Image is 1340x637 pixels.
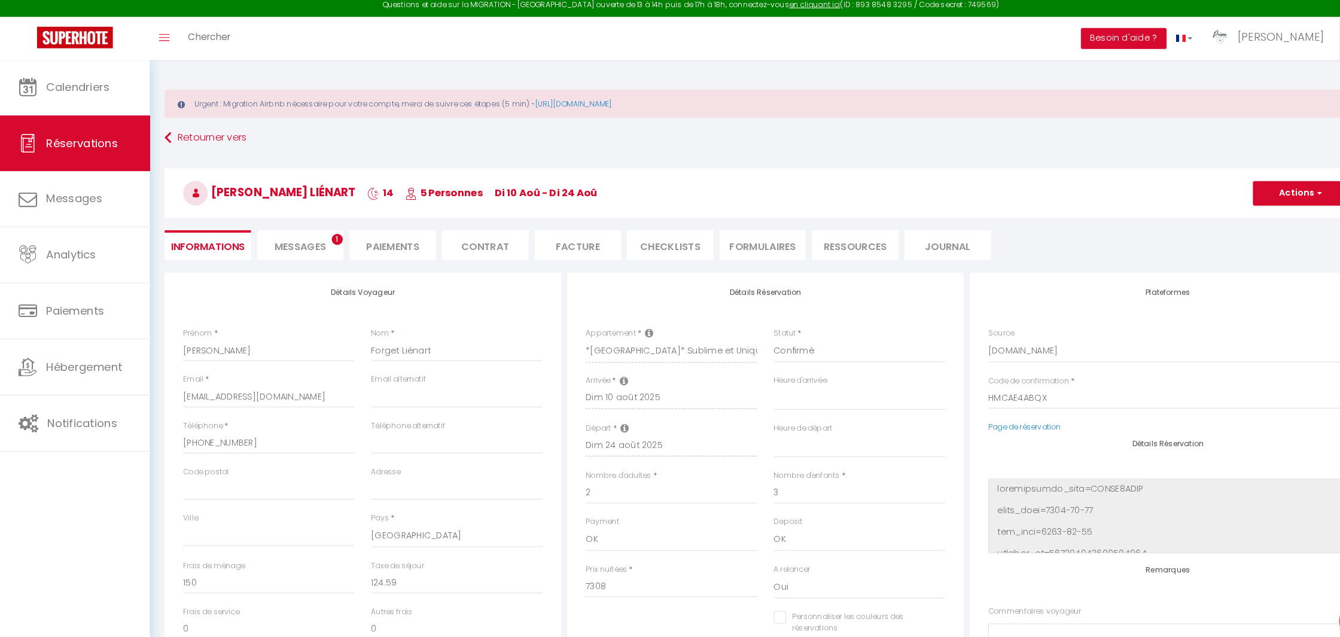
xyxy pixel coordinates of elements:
[1290,587,1340,637] iframe: LiveChat chat widget
[959,287,1308,295] h4: Plateformes
[360,504,377,516] label: Pays
[266,239,316,253] span: Messages
[878,230,961,260] li: Journal
[178,370,197,381] label: Email
[160,130,1326,151] a: Retourner vers
[360,325,377,336] label: Nom
[751,463,815,474] label: Nombre d'enfants
[360,414,432,426] label: Téléphone alternatif
[751,325,772,336] label: Statut
[959,595,1049,606] label: Commentaires voyageur
[45,192,99,207] span: Messages
[322,234,333,245] span: 1
[751,554,786,565] label: A relancer
[360,550,412,562] label: Taxe de séjour
[608,230,692,260] li: CHECKLISTS
[568,508,601,519] label: Payment
[751,371,802,382] label: Heure d'arrivée
[46,410,114,425] span: Notifications
[959,556,1308,564] h4: Remarques
[429,230,513,260] li: Contrat
[519,230,602,260] li: Facture
[1201,35,1284,50] span: [PERSON_NAME]
[1166,23,1299,65] a: ... [PERSON_NAME]
[360,370,413,381] label: Email alternatif
[751,508,779,519] label: Deposit
[182,36,224,49] span: Chercher
[339,230,423,260] li: Paiements
[568,371,592,382] label: Arrivée
[360,595,400,606] label: Autres frais
[160,230,243,260] li: Informations
[178,186,345,201] span: [PERSON_NAME] Liénart
[959,325,984,336] label: Source
[568,325,617,336] label: Appartement
[1312,36,1327,51] img: logout
[1311,101,1318,116] span: ×
[45,355,118,370] span: Hébergement
[568,463,632,474] label: Nombre d'adultes
[568,287,917,295] h4: Détails Réservation
[178,595,232,606] label: Frais de service
[45,84,106,99] span: Calendriers
[1175,34,1193,52] img: ...
[568,554,608,565] label: Prix nuitées
[178,325,206,336] label: Prénom
[959,433,1308,441] h4: Détails Réservation
[788,230,872,260] li: Ressources
[698,230,782,260] li: FORMULAIRES
[751,417,808,428] label: Heure de départ
[1049,34,1132,54] button: Besoin d'aide ?
[160,94,1326,121] div: Urgent : Migration Airbnb nécessaire pour votre compte, merci de suivre ces étapes (5 min) -
[1216,182,1308,206] button: Actions
[1311,103,1318,114] button: Close
[357,187,382,201] span: 14
[480,187,580,201] span: di 10 Aoû - di 24 Aoû
[766,6,815,16] a: en cliquant ici
[178,287,526,295] h4: Détails Voyageur
[36,33,109,54] img: Super Booking
[178,414,216,426] label: Téléphone
[393,187,468,201] span: 5 Personnes
[178,459,222,471] label: Code postal
[45,138,114,153] span: Réservations
[360,459,389,471] label: Adresse
[45,301,101,316] span: Paiements
[568,417,593,428] label: Départ
[178,504,192,516] label: Ville
[178,550,237,562] label: Frais de ménage
[959,371,1037,382] label: Code de confirmation
[45,246,93,261] span: Analytics
[519,102,593,112] a: [URL][DOMAIN_NAME]
[959,416,1030,426] a: Page de réservation
[173,23,233,65] a: Chercher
